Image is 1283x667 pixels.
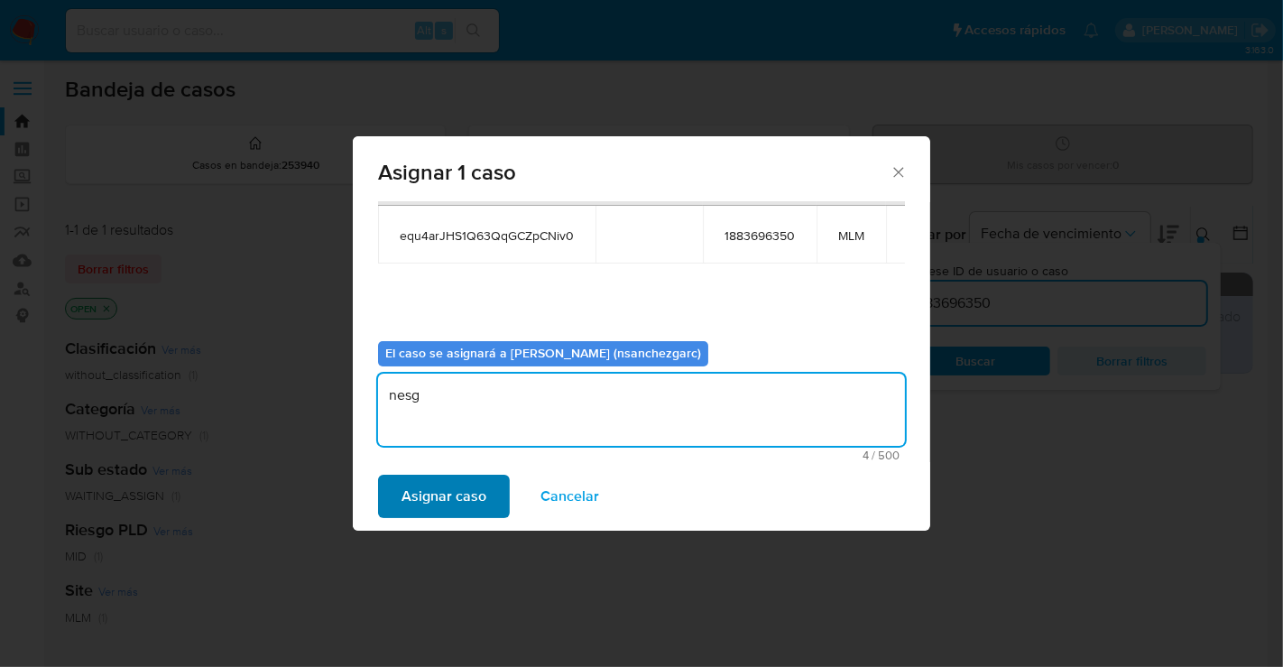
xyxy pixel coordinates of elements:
span: Cancelar [540,477,599,516]
div: assign-modal [353,136,930,531]
span: 1883696350 [725,227,795,244]
button: Cancelar [517,475,623,518]
button: Cerrar ventana [890,163,906,180]
span: Asignar caso [402,477,486,516]
span: MLM [838,227,864,244]
button: Asignar caso [378,475,510,518]
b: El caso se asignará a [PERSON_NAME] (nsanchezgarc) [385,344,701,362]
span: Máximo 500 caracteres [383,449,900,461]
span: Asignar 1 caso [378,162,890,183]
span: equ4arJHS1Q63QqGCZpCNiv0 [400,227,574,244]
textarea: nesg [378,374,905,446]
